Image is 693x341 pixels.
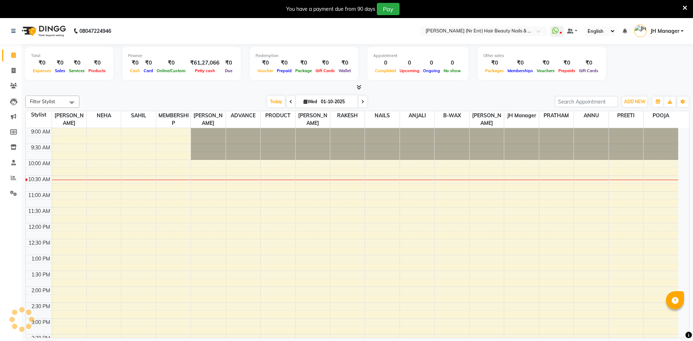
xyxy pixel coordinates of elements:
button: ADD NEW [622,97,647,107]
span: [PERSON_NAME] [296,111,330,128]
span: Vouchers [535,68,557,73]
div: ₹0 [128,59,142,67]
img: logo [18,21,68,41]
span: Voucher [256,68,275,73]
span: [PERSON_NAME] [52,111,86,128]
div: ₹0 [314,59,337,67]
div: 2:00 PM [30,287,52,294]
span: Filter Stylist [30,99,55,104]
div: 2:30 PM [30,303,52,310]
span: ADD NEW [624,99,645,104]
span: Memberships [506,68,535,73]
div: Redemption [256,53,353,59]
div: ₹0 [535,59,557,67]
span: MEMBERSHIP [156,111,191,128]
div: 9:30 AM [30,144,52,152]
span: Due [223,68,234,73]
input: Search Appointment [555,96,618,107]
span: [PERSON_NAME] [191,111,225,128]
span: Prepaid [275,68,293,73]
div: ₹61,27,066 [187,59,222,67]
div: ₹0 [67,59,87,67]
div: ₹0 [275,59,293,67]
span: Sales [53,68,67,73]
div: ₹0 [222,59,235,67]
span: JH Manager [504,111,539,120]
span: ADVANCE [226,111,260,120]
span: POOJA [644,111,678,120]
div: 10:00 AM [27,160,52,167]
div: 9:00 AM [30,128,52,136]
span: SAHIL [121,111,156,120]
div: ₹0 [293,59,314,67]
b: 08047224946 [79,21,111,41]
span: PRATHAM [539,111,574,120]
div: Appointment [373,53,463,59]
span: NAILS [365,111,399,120]
span: PREETI [609,111,643,120]
div: 0 [398,59,421,67]
span: Wed [302,99,319,104]
span: Wallet [337,68,353,73]
div: 3:00 PM [30,319,52,326]
span: JH Manager [650,27,679,35]
div: 12:00 PM [27,223,52,231]
span: Package [293,68,314,73]
div: 0 [442,59,463,67]
input: 2025-10-01 [319,96,355,107]
div: ₹0 [142,59,155,67]
div: 0 [373,59,398,67]
span: Prepaids [557,68,577,73]
div: 1:00 PM [30,255,52,263]
div: ₹0 [557,59,577,67]
div: Stylist [26,111,52,119]
div: ₹0 [483,59,506,67]
span: Today [267,96,285,107]
img: JH Manager [634,25,647,37]
span: B-WAX [435,111,469,120]
span: Cash [128,68,142,73]
div: ₹0 [577,59,600,67]
span: Completed [373,68,398,73]
div: 0 [421,59,442,67]
span: Online/Custom [155,68,187,73]
span: PRODUCT [261,111,295,120]
div: ₹0 [53,59,67,67]
span: ANJALI [400,111,434,120]
button: Pay [377,3,400,15]
span: Expenses [31,68,53,73]
span: ANNU [574,111,608,120]
span: Gift Cards [577,68,600,73]
div: ₹0 [87,59,108,67]
span: Petty cash [193,68,217,73]
span: RAKESH [330,111,365,120]
span: No show [442,68,463,73]
span: [PERSON_NAME] [470,111,504,128]
span: Packages [483,68,506,73]
div: ₹0 [256,59,275,67]
div: ₹0 [155,59,187,67]
div: 1:30 PM [30,271,52,279]
span: Gift Cards [314,68,337,73]
div: You have a payment due from 90 days [286,5,375,13]
span: Ongoing [421,68,442,73]
div: 11:30 AM [27,207,52,215]
div: ₹0 [31,59,53,67]
div: Other sales [483,53,600,59]
span: Card [142,68,155,73]
div: ₹0 [337,59,353,67]
div: 12:30 PM [27,239,52,247]
span: Products [87,68,108,73]
span: Services [67,68,87,73]
div: ₹0 [506,59,535,67]
div: Total [31,53,108,59]
span: Upcoming [398,68,421,73]
div: 11:00 AM [27,192,52,199]
span: NEHA [87,111,121,120]
div: Finance [128,53,235,59]
div: 10:30 AM [27,176,52,183]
